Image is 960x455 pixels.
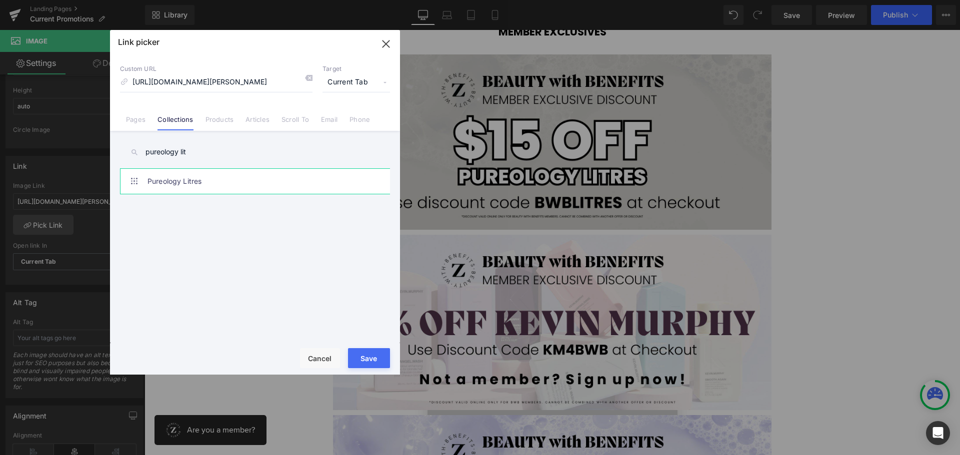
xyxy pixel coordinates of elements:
a: Pages [126,115,145,130]
input: https://gempages.net [120,73,312,92]
a: Pureology Litres [147,169,367,194]
iframe: Button to open loyalty program pop-up [10,385,122,415]
a: Scroll To [281,115,309,130]
a: Products [205,115,234,130]
a: Phone [349,115,370,130]
a: Email [321,115,337,130]
a: Collections [157,115,193,130]
button: Save [348,348,390,368]
p: Target [322,65,390,73]
a: Articles [245,115,269,130]
button: Cancel [300,348,340,368]
input: search ... [120,141,390,163]
span: Current Tab [322,73,390,92]
div: Open Intercom Messenger [926,421,950,445]
p: Custom URL [120,65,312,73]
p: Link picker [118,37,159,47]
